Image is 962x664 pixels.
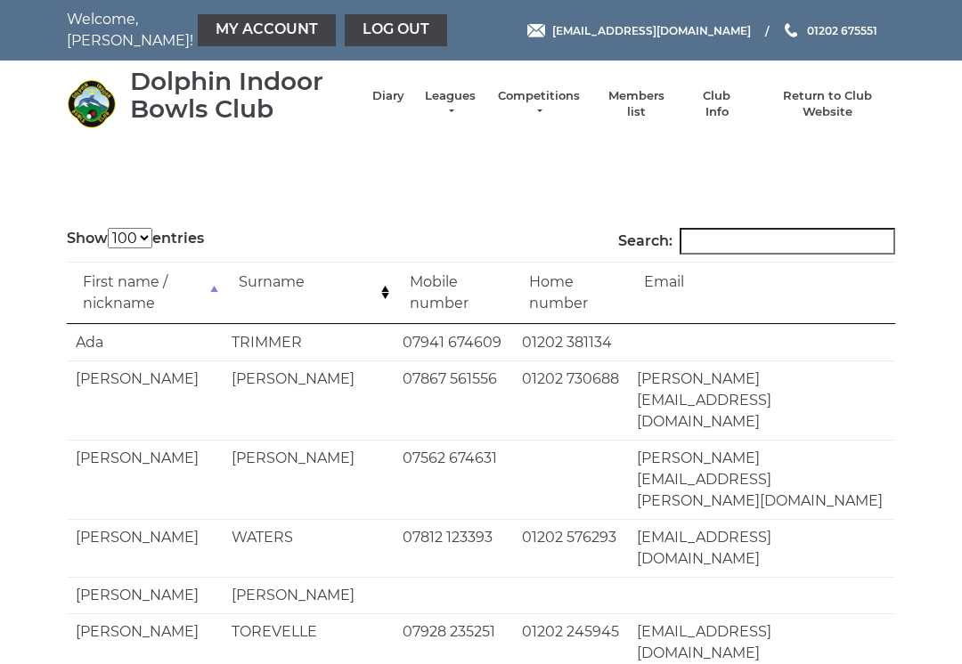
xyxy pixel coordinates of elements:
[223,519,394,577] td: WATERS
[223,440,394,519] td: [PERSON_NAME]
[198,14,336,46] a: My Account
[67,577,223,613] td: [PERSON_NAME]
[223,262,394,324] td: Surname: activate to sort column ascending
[761,88,895,120] a: Return to Club Website
[394,324,512,360] td: 07941 674609
[807,23,877,36] span: 01202 675551
[496,88,582,120] a: Competitions
[552,23,751,36] span: [EMAIL_ADDRESS][DOMAIN_NAME]
[785,23,797,37] img: Phone us
[628,262,895,324] td: Email
[691,88,743,120] a: Club Info
[618,228,895,255] label: Search:
[130,68,355,123] div: Dolphin Indoor Bowls Club
[67,228,204,249] label: Show entries
[67,262,223,324] td: First name / nickname: activate to sort column descending
[513,360,628,440] td: 01202 730688
[394,360,512,440] td: 07867 561556
[67,440,223,519] td: [PERSON_NAME]
[108,228,152,248] select: Showentries
[67,9,396,52] nav: Welcome, [PERSON_NAME]!
[680,228,895,255] input: Search:
[628,440,895,519] td: [PERSON_NAME][EMAIL_ADDRESS][PERSON_NAME][DOMAIN_NAME]
[394,440,512,519] td: 07562 674631
[345,14,447,46] a: Log out
[422,88,478,120] a: Leagues
[223,577,394,613] td: [PERSON_NAME]
[599,88,673,120] a: Members list
[394,519,512,577] td: 07812 123393
[782,22,877,39] a: Phone us 01202 675551
[67,360,223,440] td: [PERSON_NAME]
[527,24,545,37] img: Email
[372,88,404,104] a: Diary
[527,22,751,39] a: Email [EMAIL_ADDRESS][DOMAIN_NAME]
[513,262,628,324] td: Home number
[67,519,223,577] td: [PERSON_NAME]
[223,360,394,440] td: [PERSON_NAME]
[628,360,895,440] td: [PERSON_NAME][EMAIL_ADDRESS][DOMAIN_NAME]
[223,324,394,360] td: TRIMMER
[67,324,223,360] td: Ada
[67,79,116,128] img: Dolphin Indoor Bowls Club
[628,519,895,577] td: [EMAIL_ADDRESS][DOMAIN_NAME]
[394,262,512,324] td: Mobile number
[513,324,628,360] td: 01202 381134
[513,519,628,577] td: 01202 576293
